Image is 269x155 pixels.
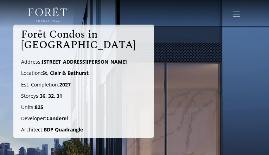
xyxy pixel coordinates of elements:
[21,115,146,127] p: Developer:
[59,81,71,88] b: 2027
[46,115,68,122] strong: Canderel
[42,70,89,76] span: St. Clair & Bathurst
[28,7,69,22] img: Foret Condos in Forest Hill
[21,104,146,115] p: Units:
[21,29,146,54] h1: Forêt Condos in [GEOGRAPHIC_DATA]
[35,104,43,110] strong: 825
[42,58,127,65] span: [STREET_ADDRESS][PERSON_NAME]
[21,59,146,70] p: Address:
[21,70,146,81] p: Location:
[44,126,83,133] b: BDP Quadrangle
[21,93,146,104] p: Storeys:
[21,127,146,133] p: Architect:
[40,92,62,99] strong: 36, 32, 31
[21,82,146,93] p: Est. Completion:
